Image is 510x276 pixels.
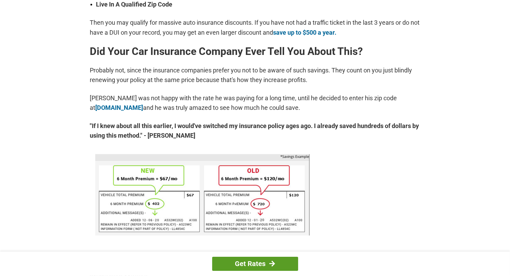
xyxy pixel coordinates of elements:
a: save up to $500 a year. [273,29,337,36]
img: savings [95,154,310,235]
p: Then you may qualify for massive auto insurance discounts. If you have not had a traffic ticket i... [90,18,420,37]
p: Probably not, since the insurance companies prefer you not to be aware of such savings. They coun... [90,66,420,85]
h2: Did Your Car Insurance Company Ever Tell You About This? [90,46,420,57]
strong: "If I knew about all this earlier, I would've switched my insurance policy ages ago. I already sa... [90,121,420,140]
a: Get Rates [212,257,298,271]
p: [PERSON_NAME] was not happy with the rate he was paying for a long time, until he decided to ente... [90,93,420,113]
a: [DOMAIN_NAME] [96,104,143,111]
